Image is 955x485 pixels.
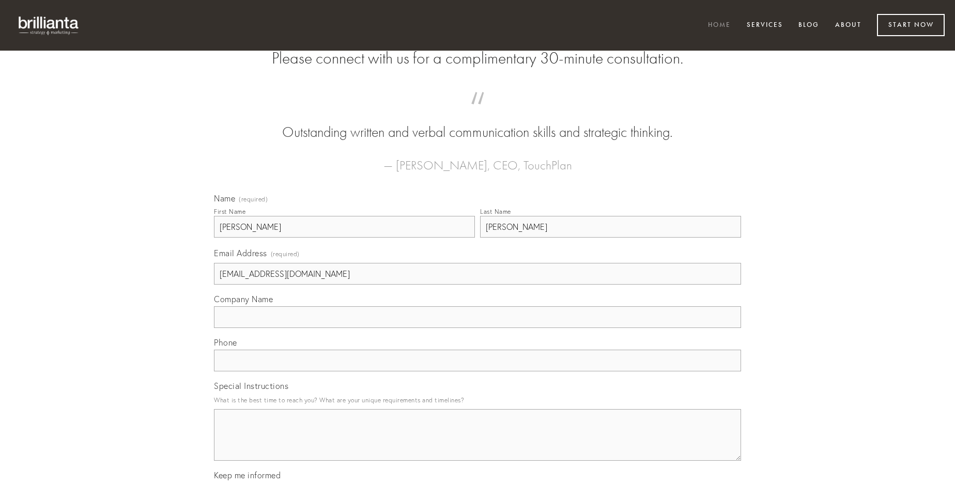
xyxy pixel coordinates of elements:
[740,17,790,34] a: Services
[230,102,725,122] span: “
[239,196,268,202] span: (required)
[214,49,741,68] h2: Please connect with us for a complimentary 30-minute consultation.
[214,193,235,204] span: Name
[214,208,245,215] div: First Name
[214,381,288,391] span: Special Instructions
[214,337,237,348] span: Phone
[701,17,737,34] a: Home
[214,393,741,407] p: What is the best time to reach you? What are your unique requirements and timelines?
[214,470,281,480] span: Keep me informed
[214,294,273,304] span: Company Name
[230,143,725,176] figcaption: — [PERSON_NAME], CEO, TouchPlan
[792,17,826,34] a: Blog
[214,248,267,258] span: Email Address
[828,17,868,34] a: About
[877,14,945,36] a: Start Now
[480,208,511,215] div: Last Name
[10,10,88,40] img: brillianta - research, strategy, marketing
[230,102,725,143] blockquote: Outstanding written and verbal communication skills and strategic thinking.
[271,247,300,261] span: (required)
